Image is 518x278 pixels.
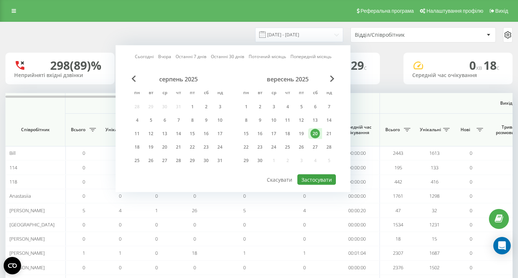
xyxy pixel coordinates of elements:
[334,218,380,232] td: 00:00:00
[283,142,292,152] div: 25
[132,156,142,165] div: 25
[130,115,144,126] div: пн 4 серп 2025 р.
[174,116,183,125] div: 7
[303,235,306,242] span: 0
[253,128,267,139] div: вт 16 вер 2025 р.
[269,142,278,152] div: 24
[283,102,292,112] div: 4
[429,193,439,199] span: 1298
[201,156,211,165] div: 30
[268,88,279,99] abbr: середа
[393,250,403,256] span: 2307
[263,174,296,185] button: Скасувати
[155,221,158,228] span: 0
[158,53,171,60] a: Вчора
[201,102,211,112] div: 2
[172,128,185,139] div: чт 14 серп 2025 р.
[158,142,172,153] div: ср 20 серп 2025 р.
[155,264,158,271] span: 0
[303,221,306,228] span: 0
[267,142,281,153] div: ср 24 вер 2025 р.
[297,116,306,125] div: 12
[132,76,136,82] span: Previous Month
[215,156,225,165] div: 31
[14,72,106,78] div: Неприйняті вхідні дзвінки
[308,101,322,112] div: сб 6 вер 2025 р.
[132,129,142,138] div: 11
[243,207,246,214] span: 5
[213,142,227,153] div: нд 24 серп 2025 р.
[432,207,437,214] span: 32
[69,127,87,133] span: Всього
[213,128,227,139] div: нд 17 серп 2025 р.
[310,102,320,112] div: 6
[188,142,197,152] div: 22
[130,142,144,153] div: пн 18 серп 2025 р.
[119,235,121,242] span: 0
[255,116,265,125] div: 9
[294,101,308,112] div: пт 5 вер 2025 р.
[130,155,144,166] div: пн 25 серп 2025 р.
[243,264,246,271] span: 0
[239,128,253,139] div: пн 15 вер 2025 р.
[241,102,251,112] div: 1
[155,193,158,199] span: 0
[255,156,265,165] div: 30
[213,115,227,126] div: нд 10 серп 2025 р.
[283,129,292,138] div: 18
[310,116,320,125] div: 13
[135,53,154,60] a: Сьогодні
[322,128,336,139] div: нд 21 вер 2025 р.
[281,142,294,153] div: чт 25 вер 2025 р.
[420,127,441,133] span: Унікальні
[243,250,246,256] span: 1
[384,127,402,133] span: Всього
[155,235,158,242] span: 0
[188,156,197,165] div: 29
[393,264,403,271] span: 2376
[185,115,199,126] div: пт 8 серп 2025 р.
[83,264,85,271] span: 0
[483,57,499,73] span: 18
[9,235,45,242] span: [PERSON_NAME]
[322,115,336,126] div: нд 14 вер 2025 р.
[201,116,211,125] div: 9
[281,115,294,126] div: чт 11 вер 2025 р.
[132,116,142,125] div: 4
[158,128,172,139] div: ср 13 серп 2025 р.
[241,142,251,152] div: 22
[132,88,142,99] abbr: понеділок
[493,237,511,254] div: Open Intercom Messenger
[253,155,267,166] div: вт 30 вер 2025 р.
[324,88,334,99] abbr: неділя
[192,207,197,214] span: 26
[255,129,265,138] div: 16
[470,178,472,185] span: 0
[130,76,227,83] div: серпень 2025
[324,129,334,138] div: 21
[241,129,251,138] div: 15
[144,155,158,166] div: вт 26 серп 2025 р.
[470,221,472,228] span: 0
[303,193,306,199] span: 0
[470,264,472,271] span: 0
[188,102,197,112] div: 1
[174,142,183,152] div: 21
[334,189,380,203] td: 00:00:00
[193,193,196,199] span: 0
[9,193,31,199] span: Anastasiia
[470,235,472,242] span: 0
[334,175,380,189] td: 00:00:00
[269,102,278,112] div: 3
[294,115,308,126] div: пт 12 вер 2025 р.
[253,142,267,153] div: вт 23 вер 2025 р.
[146,142,156,152] div: 19
[253,115,267,126] div: вт 9 вер 2025 р.
[429,264,439,271] span: 1502
[83,178,85,185] span: 0
[199,155,213,166] div: сб 30 серп 2025 р.
[9,221,55,228] span: [GEOGRAPHIC_DATA]
[239,76,336,83] div: вересень 2025
[83,193,85,199] span: 0
[185,142,199,153] div: пт 22 серп 2025 р.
